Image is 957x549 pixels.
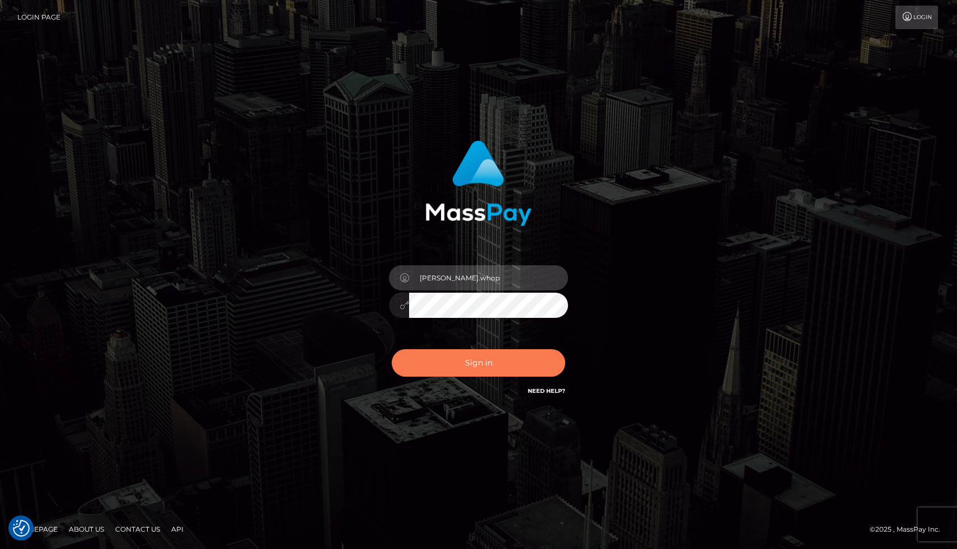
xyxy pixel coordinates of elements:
a: About Us [64,520,109,538]
a: Login [895,6,938,29]
a: API [167,520,188,538]
button: Sign in [392,349,565,377]
img: Revisit consent button [13,520,30,537]
a: Need Help? [528,387,565,395]
button: Consent Preferences [13,520,30,537]
img: MassPay Login [425,140,532,226]
a: Login Page [17,6,60,29]
div: © 2025 , MassPay Inc. [870,523,949,536]
a: Contact Us [111,520,165,538]
a: Homepage [12,520,62,538]
input: Username... [409,265,568,290]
